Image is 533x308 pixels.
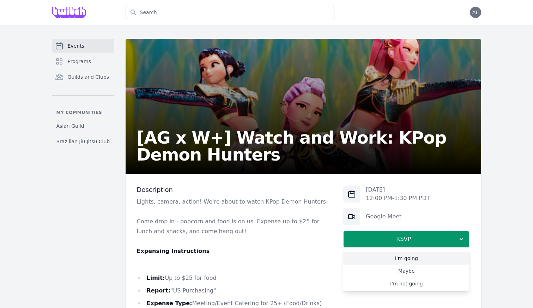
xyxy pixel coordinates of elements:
[52,54,114,68] a: Programs
[137,186,332,194] h3: Description
[126,6,334,19] input: Search
[147,274,165,281] strong: Limit:
[137,217,332,236] p: Come drop in - popcorn and food is on us. Expense up to $25 for lunch and snacks, and come hang out!
[147,287,171,294] strong: Report:
[343,252,470,265] a: I'm going
[68,73,109,80] span: Guilds and Clubs
[52,70,114,84] a: Guilds and Clubs
[137,248,210,254] strong: Expensing Instructions
[68,58,91,65] span: Programs
[52,110,114,115] p: My communities
[52,135,114,148] a: Brazilian Jiu Jitsu Club
[343,231,470,248] button: RSVP
[343,250,470,291] div: RSVP
[472,10,478,15] span: AL
[470,7,481,18] button: AL
[137,273,332,283] li: Up to $25 for food
[56,122,84,129] span: Asian Guild
[366,186,430,194] p: [DATE]
[56,138,110,145] span: Brazilian Jiu Jitsu Club
[52,39,114,148] nav: Sidebar
[52,39,114,53] a: Events
[147,300,192,307] strong: Expense Type:
[52,7,86,18] img: Grove
[343,265,470,277] a: Maybe
[137,197,332,207] p: Lights, camera, action! We're about to watch KPop Demon Hunters!
[137,129,470,163] h2: [AG x W+] Watch and Work: KPop Demon Hunters
[137,286,332,296] li: "US Purchasing"
[366,213,401,220] a: Google Meet
[366,194,430,203] p: 12:00 PM - 1:30 PM PDT
[52,120,114,132] a: Asian Guild
[349,235,458,243] span: RSVP
[343,277,470,290] a: I'm not going
[68,42,84,49] span: Events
